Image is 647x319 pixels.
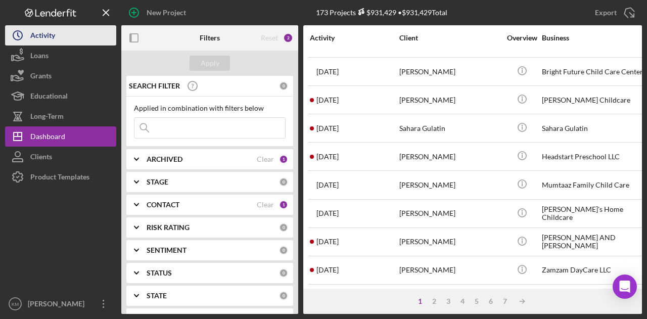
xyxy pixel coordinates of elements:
b: SENTIMENT [147,246,187,254]
div: Clients [30,147,52,169]
button: Activity [5,25,116,45]
div: Clear [257,155,274,163]
div: 0 [279,268,288,278]
div: Grants [30,66,52,88]
div: Business [542,34,643,42]
div: Activity [310,34,398,42]
div: Headstart Preschool LLC [542,143,643,170]
b: RISK RATING [147,223,190,232]
div: Bright Future Child Care Center [542,58,643,85]
div: [PERSON_NAME] [399,200,500,227]
div: [PERSON_NAME] [399,143,500,170]
div: 173 Projects • $931,429 Total [316,8,447,17]
div: Sahara Gulatin [399,115,500,142]
button: Dashboard [5,126,116,147]
div: Client [399,34,500,42]
div: [PERSON_NAME] [399,58,500,85]
div: Sahara Gulatin [542,115,643,142]
time: 2025-07-16 22:19 [316,124,339,132]
div: 0 [279,177,288,187]
time: 2025-07-16 22:01 [316,153,339,161]
div: 2 [427,297,441,305]
div: [PERSON_NAME] [399,171,500,198]
button: Educational [5,86,116,106]
b: ARCHIVED [147,155,182,163]
time: 2025-07-16 22:52 [316,68,339,76]
button: Grants [5,66,116,86]
div: [PERSON_NAME] [399,257,500,284]
div: Reset [261,34,278,42]
div: Activity [30,25,55,48]
div: Apply [201,56,219,71]
div: 0 [279,223,288,232]
time: 2025-07-16 21:22 [316,266,339,274]
b: STATUS [147,269,172,277]
div: Applied in combination with filters below [134,104,286,112]
button: Apply [190,56,230,71]
button: Long-Term [5,106,116,126]
div: 2 [283,33,293,43]
div: [PERSON_NAME]'s Home Childcare [542,200,643,227]
button: Loans [5,45,116,66]
div: [PERSON_NAME] [399,86,500,113]
div: Dashboard [30,126,65,149]
div: [PERSON_NAME] Childcare [542,86,643,113]
button: KM[PERSON_NAME] [5,294,116,314]
div: $931,429 [356,8,396,17]
b: SEARCH FILTER [129,82,180,90]
div: 0 [279,246,288,255]
text: KM [12,301,19,307]
div: 7 [498,297,512,305]
div: Long-Term [30,106,64,129]
button: Clients [5,147,116,167]
div: Mumtaaz Family Child Care [542,171,643,198]
time: 2025-07-16 21:31 [316,238,339,246]
div: Overview [503,34,541,42]
b: Filters [200,34,220,42]
div: [PERSON_NAME] [25,294,91,316]
div: Open Intercom Messenger [613,275,637,299]
div: [PERSON_NAME] AND [PERSON_NAME] [542,229,643,255]
div: 0 [279,291,288,300]
div: [PERSON_NAME] [399,229,500,255]
time: 2025-07-16 22:20 [316,96,339,104]
button: Export [585,3,642,23]
div: Product Templates [30,167,89,190]
time: 2025-07-16 21:55 [316,181,339,189]
div: 0 [279,81,288,90]
div: New Project [147,3,186,23]
time: 2025-07-16 21:32 [316,209,339,217]
div: 3 [441,297,455,305]
button: New Project [121,3,196,23]
div: Educational [30,86,68,109]
b: STATE [147,292,167,300]
div: 1 [279,200,288,209]
div: 1 [279,155,288,164]
div: Clear [257,201,274,209]
b: STAGE [147,178,168,186]
b: CONTACT [147,201,179,209]
div: 5 [470,297,484,305]
div: 1 [413,297,427,305]
div: Export [595,3,617,23]
div: 6 [484,297,498,305]
div: 4 [455,297,470,305]
div: Loans [30,45,49,68]
div: Zamzam DayCare LLC [542,257,643,284]
button: Product Templates [5,167,116,187]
